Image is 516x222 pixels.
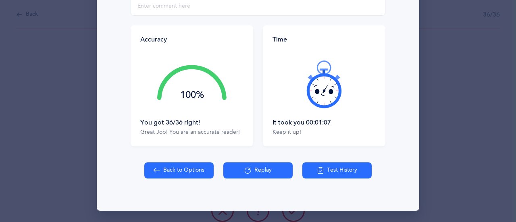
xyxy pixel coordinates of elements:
[302,162,372,178] button: Test History
[273,35,376,44] div: Time
[140,129,243,137] div: Great Job! You are an accurate reader!
[223,162,293,178] button: Replay
[273,129,376,137] div: Keep it up!
[157,90,227,100] div: 100%
[273,118,376,127] div: It took you 00:01:07
[140,35,167,44] div: Accuracy
[144,162,214,178] button: Back to Options
[140,118,243,127] div: You got 36/36 right!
